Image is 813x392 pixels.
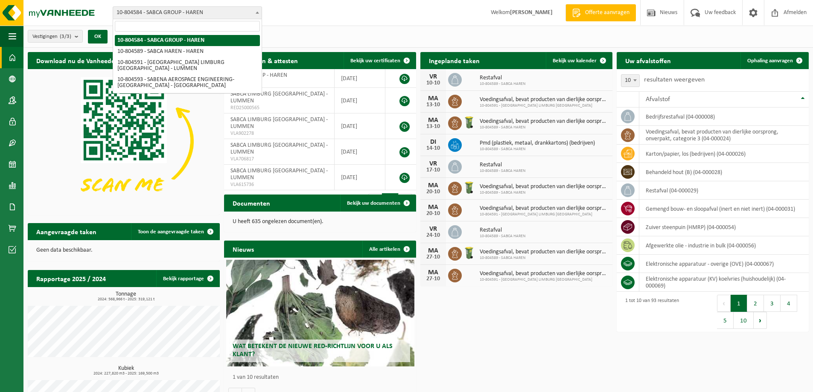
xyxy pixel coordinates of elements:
span: Voedingsafval, bevat producten van dierlijke oorsprong, onverpakt, categorie 3 [480,270,608,277]
span: Offerte aanvragen [583,9,632,17]
span: 10-804584 - SABCA GROUP - HAREN [113,7,262,19]
span: 10-804589 - SABCA HAREN [480,81,525,87]
div: 24-10 [425,232,442,238]
span: 10-804591 - [GEOGRAPHIC_DATA] LIMBURG [GEOGRAPHIC_DATA] [480,103,608,108]
div: 13-10 [425,102,442,108]
p: U heeft 635 ongelezen document(en). [233,219,408,225]
h2: Aangevraagde taken [28,223,105,240]
h2: Rapportage 2025 / 2024 [28,270,114,287]
span: SABCA LIMBURG [GEOGRAPHIC_DATA] - LUMMEN [230,91,328,104]
div: 27-10 [425,254,442,260]
a: Bekijk rapportage [156,270,219,287]
span: 10-804589 - SABCA HAREN [480,147,595,152]
div: MA [425,247,442,254]
span: Voedingsafval, bevat producten van dierlijke oorsprong, onverpakt, categorie 3 [480,118,608,125]
a: Ophaling aanvragen [740,52,808,69]
div: 13-10 [425,124,442,130]
a: Bekijk uw certificaten [344,52,415,69]
a: Bekijk uw documenten [340,195,415,212]
td: afgewerkte olie - industrie in bulk (04-000056) [639,236,809,255]
div: 14-10 [425,145,442,151]
button: Previous [717,295,731,312]
li: 10-804584 - SABCA GROUP - HAREN [115,35,260,46]
span: Voedingsafval, bevat producten van dierlijke oorsprong, onverpakt, categorie 3 [480,183,608,190]
h2: Download nu de Vanheede+ app! [28,52,142,69]
div: MA [425,117,442,124]
label: resultaten weergeven [644,76,705,83]
strong: [PERSON_NAME] [510,9,553,16]
span: Restafval [480,162,525,168]
td: restafval (04-000029) [639,181,809,200]
img: WB-0140-HPE-GN-50 [462,246,476,260]
a: Bekijk uw kalender [546,52,612,69]
td: elektronische apparatuur - overige (OVE) (04-000067) [639,255,809,273]
div: 10-10 [425,80,442,86]
div: 1 tot 10 van 93 resultaten [621,294,679,330]
td: [DATE] [335,113,385,139]
span: Afvalstof [646,96,670,103]
td: voedingsafval, bevat producten van dierlijke oorsprong, onverpakt, categorie 3 (04-000024) [639,126,809,145]
img: WB-0140-HPE-GN-50 [462,180,476,195]
div: VR [425,160,442,167]
button: Vestigingen(3/3) [28,30,83,43]
td: [DATE] [335,139,385,165]
span: 10-804589 - SABCA HAREN [480,234,525,239]
h2: Ingeplande taken [420,52,488,69]
button: 4 [781,295,797,312]
span: Restafval [480,227,525,234]
h3: Tonnage [32,291,220,302]
button: 10 [734,312,754,329]
li: 10-804589 - SABCA HAREN - HAREN [115,46,260,57]
li: 10-804591 - [GEOGRAPHIC_DATA] LIMBURG [GEOGRAPHIC_DATA] - LUMMEN [115,57,260,74]
td: karton/papier, los (bedrijven) (04-000026) [639,145,809,163]
div: MA [425,95,442,102]
td: [DATE] [335,88,385,113]
td: [DATE] [335,69,385,88]
div: 17-10 [425,167,442,173]
span: SABCA LIMBURG [GEOGRAPHIC_DATA] - LUMMEN [230,116,328,130]
span: Voedingsafval, bevat producten van dierlijke oorsprong, onverpakt, categorie 3 [480,249,608,256]
a: Offerte aanvragen [565,4,636,21]
button: Next [754,312,767,329]
button: 2 [747,295,764,312]
span: Voedingsafval, bevat producten van dierlijke oorsprong, onverpakt, categorie 3 [480,205,608,212]
td: gemengd bouw- en sloopafval (inert en niet inert) (04-000031) [639,200,809,218]
h2: Documenten [224,195,279,211]
div: MA [425,204,442,211]
span: RED25000570 [230,79,328,86]
div: MA [425,269,442,276]
td: behandeld hout (B) (04-000028) [639,163,809,181]
span: Pmd (plastiek, metaal, drankkartons) (bedrijven) [480,140,595,147]
img: Download de VHEPlus App [28,69,220,213]
a: Wat betekent de nieuwe RED-richtlijn voor u als klant? [226,260,414,366]
a: Toon de aangevraagde taken [131,223,219,240]
span: Wat betekent de nieuwe RED-richtlijn voor u als klant? [233,343,393,358]
span: 2024: 227,820 m3 - 2025: 169,500 m3 [32,372,220,376]
span: 10 [621,74,640,87]
span: 10-804591 - [GEOGRAPHIC_DATA] LIMBURG [GEOGRAPHIC_DATA] [480,277,608,282]
span: Bekijk uw kalender [553,58,597,64]
div: 20-10 [425,211,442,217]
span: Toon de aangevraagde taken [138,229,204,235]
span: 10 [621,75,639,87]
td: bedrijfsrestafval (04-000008) [639,107,809,126]
span: SABCA LIMBURG [GEOGRAPHIC_DATA] - LUMMEN [230,168,328,181]
p: Geen data beschikbaar. [36,247,211,253]
span: Bekijk uw documenten [347,200,400,206]
span: VLA902278 [230,130,328,137]
button: OK [88,30,108,44]
li: 10-804593 - SABENA AEROSPACE ENGINEERING-[GEOGRAPHIC_DATA] - [GEOGRAPHIC_DATA] [115,74,260,91]
div: 27-10 [425,276,442,282]
td: [DATE] [335,165,385,190]
div: VR [425,73,442,80]
div: 20-10 [425,189,442,195]
span: 10-804589 - SABCA HAREN [480,168,525,174]
span: SABCA LIMBURG [GEOGRAPHIC_DATA] - LUMMEN [230,142,328,155]
span: VLA706817 [230,156,328,163]
span: 10-804591 - [GEOGRAPHIC_DATA] LIMBURG [GEOGRAPHIC_DATA] [480,212,608,217]
span: 2024: 568,966 t - 2025: 319,121 t [32,297,220,302]
span: Restafval [480,75,525,81]
p: 1 van 10 resultaten [233,375,412,380]
div: VR [425,226,442,232]
count: (3/3) [60,34,71,39]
